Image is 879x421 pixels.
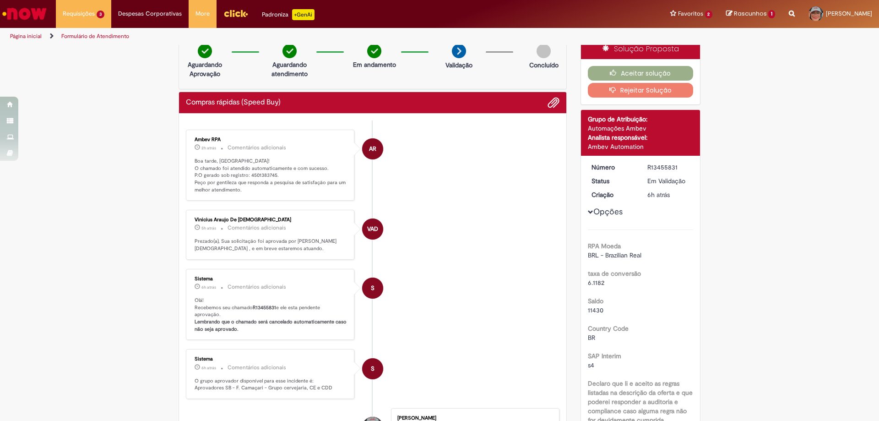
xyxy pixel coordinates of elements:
p: +GenAi [292,9,315,20]
b: Saldo [588,297,603,305]
div: Vinicius Araujo De [DEMOGRAPHIC_DATA] [195,217,347,223]
span: BR [588,334,595,342]
button: Rejeitar Solução [588,83,694,98]
span: 5h atrás [201,225,216,231]
dt: Status [585,176,641,186]
img: check-circle-green.png [282,44,297,58]
span: More [195,9,210,18]
img: ServiceNow [1,5,48,23]
span: 3 [97,11,104,18]
button: Aceitar solução [588,66,694,81]
span: Requisições [63,9,95,18]
ul: Trilhas de página [7,28,579,45]
dt: Criação [585,190,641,199]
img: arrow-next.png [452,44,466,58]
p: Olá! Recebemos seu chamado e ele esta pendente aprovação. [195,297,347,333]
b: R13455831 [253,304,276,311]
p: Prezado(a), Sua solicitação foi aprovada por [PERSON_NAME][DEMOGRAPHIC_DATA] , e em breve estarem... [195,238,347,252]
span: AR [369,138,376,160]
p: Aguardando atendimento [267,60,312,78]
span: VAD [367,218,378,240]
span: 2 [705,11,713,18]
div: 28/08/2025 08:44:43 [647,190,690,199]
h2: Compras rápidas (Speed Buy) Histórico de tíquete [186,98,281,107]
span: S [371,358,374,380]
b: SAP Interim [588,352,621,360]
div: Sistema [195,276,347,282]
div: [PERSON_NAME] [397,416,550,421]
p: O grupo aprovador disponível para esse incidente é: Aprovadores SB - F. Camaçari - Grupo cervejar... [195,377,347,392]
p: Aguardando Aprovação [183,60,227,78]
a: Rascunhos [726,10,775,18]
div: Solução Proposta [581,39,700,59]
div: Ambev RPA [195,137,347,142]
span: 11430 [588,306,603,314]
div: Sistema [195,356,347,362]
span: s4 [588,361,594,369]
small: Comentários adicionais [228,283,286,291]
b: RPA Moeda [588,242,621,250]
b: Lembrando que o chamado será cancelado automaticamente caso não seja aprovado. [195,318,348,333]
div: System [362,358,383,379]
div: Grupo de Atribuição: [588,115,694,124]
div: System [362,278,383,299]
time: 28/08/2025 13:05:15 [201,145,216,151]
dt: Número [585,163,641,172]
img: img-circle-grey.png [537,44,551,58]
small: Comentários adicionais [228,364,286,372]
div: Ambev RPA [362,138,383,159]
time: 28/08/2025 08:44:54 [201,284,216,290]
span: 2h atrás [201,145,216,151]
b: taxa de conversão [588,269,641,278]
div: R13455831 [647,163,690,172]
div: Ambev Automation [588,142,694,151]
span: Despesas Corporativas [118,9,182,18]
p: Boa tarde, [GEOGRAPHIC_DATA]! O chamado foi atendido automaticamente e com sucesso. P.O gerado so... [195,158,347,194]
span: Rascunhos [734,9,767,18]
span: 6h atrás [647,191,670,199]
div: Padroniza [262,9,315,20]
small: Comentários adicionais [228,144,286,152]
b: Country Code [588,324,629,333]
img: check-circle-green.png [198,44,212,58]
time: 28/08/2025 10:05:57 [201,225,216,231]
span: [PERSON_NAME] [826,10,872,17]
a: Formulário de Atendimento [61,33,129,40]
span: S [371,277,374,299]
span: 1 [768,10,775,18]
span: Favoritos [678,9,703,18]
div: Vinicius Araujo De Jesus [362,219,383,240]
img: click_logo_yellow_360x200.png [223,6,248,20]
time: 28/08/2025 08:44:50 [201,365,216,371]
p: Concluído [529,60,559,70]
small: Comentários adicionais [228,224,286,232]
p: Validação [445,60,472,70]
div: Em Validação [647,176,690,186]
a: Página inicial [10,33,42,40]
button: Adicionar anexos [548,97,559,109]
time: 28/08/2025 08:44:43 [647,191,670,199]
div: Automações Ambev [588,124,694,133]
span: 6h atrás [201,365,216,371]
div: Analista responsável: [588,133,694,142]
img: check-circle-green.png [367,44,381,58]
span: 6h atrás [201,284,216,290]
span: BRL - Brazilian Real [588,251,641,259]
span: 6.1182 [588,279,604,287]
p: Em andamento [353,60,396,69]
